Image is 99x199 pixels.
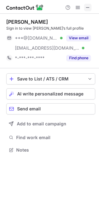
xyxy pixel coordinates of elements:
[6,118,95,129] button: Add to email campaign
[66,55,91,61] button: Reveal Button
[6,73,95,85] button: save-profile-one-click
[16,147,93,153] span: Notes
[17,91,83,96] span: AI write personalized message
[6,4,44,11] img: ContactOut v5.3.10
[15,35,58,41] span: ***@[DOMAIN_NAME]
[17,106,41,111] span: Send email
[6,133,95,142] button: Find work email
[6,103,95,114] button: Send email
[6,19,48,25] div: [PERSON_NAME]
[17,121,66,126] span: Add to email campaign
[15,45,80,51] span: [EMAIL_ADDRESS][DOMAIN_NAME]
[6,88,95,99] button: AI write personalized message
[6,26,95,31] div: Sign in to view [PERSON_NAME]’s full profile
[66,35,91,41] button: Reveal Button
[17,76,84,81] div: Save to List / ATS / CRM
[6,146,95,154] button: Notes
[16,135,93,140] span: Find work email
